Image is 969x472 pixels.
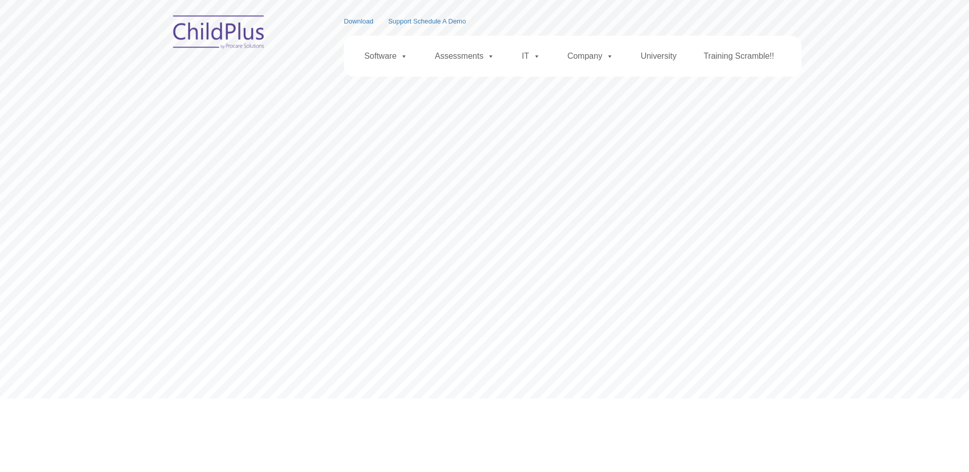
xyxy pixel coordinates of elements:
[168,8,270,59] img: ChildPlus by Procare Solutions
[413,17,466,25] a: Schedule A Demo
[511,46,550,66] a: IT
[344,17,373,25] a: Download
[693,46,784,66] a: Training Scramble!!
[557,46,624,66] a: Company
[630,46,687,66] a: University
[388,17,412,25] a: Support
[424,46,505,66] a: Assessments
[354,46,418,66] a: Software
[344,17,466,25] font: |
